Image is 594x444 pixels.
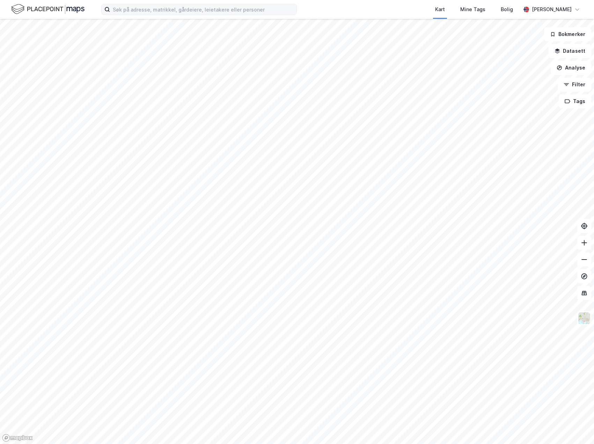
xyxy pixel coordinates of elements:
[501,5,513,14] div: Bolig
[532,5,572,14] div: [PERSON_NAME]
[435,5,445,14] div: Kart
[559,410,594,444] iframe: Chat Widget
[110,4,296,15] input: Søk på adresse, matrikkel, gårdeiere, leietakere eller personer
[559,410,594,444] div: Kontrollprogram for chat
[460,5,485,14] div: Mine Tags
[11,3,85,15] img: logo.f888ab2527a4732fd821a326f86c7f29.svg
